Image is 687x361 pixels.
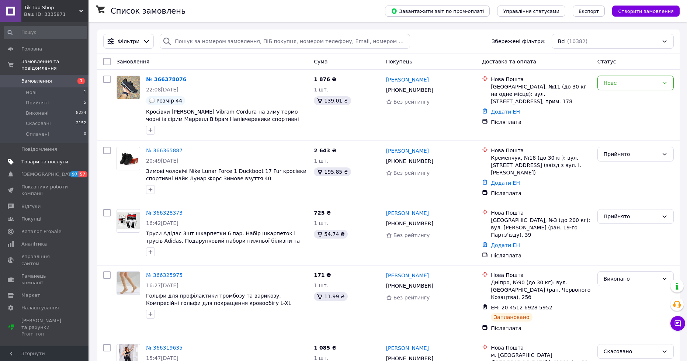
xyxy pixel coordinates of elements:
[618,8,674,14] span: Створити замовлення
[558,38,566,45] span: Всі
[156,98,182,104] span: Розмір 44
[21,292,40,299] span: Маркет
[491,76,591,83] div: Нова Пошта
[26,100,49,106] span: Прийняті
[117,76,140,99] img: Фото товару
[314,345,336,351] span: 1 085 ₴
[492,38,545,45] span: Збережені фільтри:
[21,305,59,311] span: Налаштування
[21,159,68,165] span: Товари та послуги
[146,109,299,129] a: Кросівки [PERSON_NAME] Vibram Cordura на зиму термо чорні із сірим Меррелл Вібрам Напівчеревики с...
[21,273,68,286] span: Гаманець компанії
[491,344,591,351] div: Нова Пошта
[491,305,552,310] span: ЕН: 20 4512 6928 5952
[21,203,41,210] span: Відгуки
[314,96,351,105] div: 139.01 ₴
[21,216,41,222] span: Покупці
[482,59,536,65] span: Доставка та оплата
[503,8,559,14] span: Управління статусами
[314,272,331,278] span: 171 ₴
[491,83,591,105] div: [GEOGRAPHIC_DATA], №11 (до 30 кг на одне місце): вул. [STREET_ADDRESS], прим. 178
[146,210,183,216] a: № 366328373
[386,76,429,83] a: [PERSON_NAME]
[491,242,520,248] a: Додати ЕН
[386,147,429,155] a: [PERSON_NAME]
[491,252,591,259] div: Післяплата
[314,292,347,301] div: 11.99 ₴
[385,218,435,229] div: [PHONE_NUMBER]
[111,7,185,15] h1: Список замовлень
[391,8,484,14] span: Завантажити звіт по пром-оплаті
[491,154,591,176] div: Кременчук, №18 (до 30 кг): вул. [STREET_ADDRESS] (заїзд з вул. І. [PERSON_NAME])
[146,282,178,288] span: 16:27[DATE]
[149,98,155,104] img: :speech_balloon:
[146,345,183,351] a: № 366319635
[491,109,520,115] a: Додати ЕН
[314,76,336,82] span: 1 876 ₴
[385,6,490,17] button: Завантажити звіт по пром-оплаті
[21,317,68,338] span: [PERSON_NAME] та рахунки
[491,216,591,239] div: [GEOGRAPHIC_DATA], №3 (до 200 кг): вул. [PERSON_NAME] (ран. 19-го Партз’їзду), 39
[491,324,591,332] div: Післяплата
[604,79,659,87] div: Нове
[117,147,140,170] a: Фото товару
[21,228,61,235] span: Каталог ProSale
[21,184,68,197] span: Показники роботи компанії
[491,279,591,301] div: Дніпро, №90 (до 30 кг): вул. [GEOGRAPHIC_DATA] (ран. Червоного Козацтва), 25б
[21,146,57,153] span: Повідомлення
[21,46,42,52] span: Головна
[21,241,47,247] span: Аналітика
[386,209,429,217] a: [PERSON_NAME]
[146,168,306,181] span: Зимові чоловічі Nike Lunar Force 1 Duckboot 17 Fur кросівки спортивні Найк Лунар Форс Зимове взут...
[21,331,68,337] div: Prom топ
[393,232,430,238] span: Без рейтингу
[314,230,347,239] div: 54.74 ₴
[314,210,331,216] span: 725 ₴
[604,347,659,355] div: Скасовано
[491,180,520,186] a: Додати ЕН
[670,316,685,331] button: Чат з покупцем
[314,282,328,288] span: 1 шт.
[146,220,178,226] span: 16:42[DATE]
[118,38,139,45] span: Фільтри
[491,209,591,216] div: Нова Пошта
[76,120,86,127] span: 2152
[117,151,140,166] img: Фото товару
[579,8,599,14] span: Експорт
[612,6,680,17] button: Створити замовлення
[146,76,186,82] a: № 366378076
[77,78,85,84] span: 1
[24,4,79,11] span: Tik Top Shop
[314,220,328,226] span: 1 шт.
[117,59,149,65] span: Замовлення
[314,158,328,164] span: 1 шт.
[605,8,680,14] a: Створити замовлення
[24,11,89,18] div: Ваш ID: 3335871
[314,59,327,65] span: Cума
[146,293,291,306] a: Гольфи для профілактики тромбозу та варикозу. Компресійні гольфи для покращення кровообігу L-XL
[393,170,430,176] span: Без рейтингу
[146,87,178,93] span: 22:08[DATE]
[386,344,429,352] a: [PERSON_NAME]
[84,131,86,138] span: 0
[4,26,87,39] input: Пошук
[84,89,86,96] span: 1
[386,59,412,65] span: Покупець
[604,150,659,158] div: Прийнято
[491,271,591,279] div: Нова Пошта
[79,171,87,177] span: 57
[385,85,435,95] div: [PHONE_NUMBER]
[26,131,49,138] span: Оплачені
[491,190,591,197] div: Післяплата
[146,272,183,278] a: № 366325975
[146,355,178,361] span: 15:47[DATE]
[567,38,587,44] span: (10382)
[385,156,435,166] div: [PHONE_NUMBER]
[604,275,659,283] div: Виконано
[21,78,52,84] span: Замовлення
[76,110,86,117] span: 8224
[21,58,89,72] span: Замовлення та повідомлення
[573,6,605,17] button: Експорт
